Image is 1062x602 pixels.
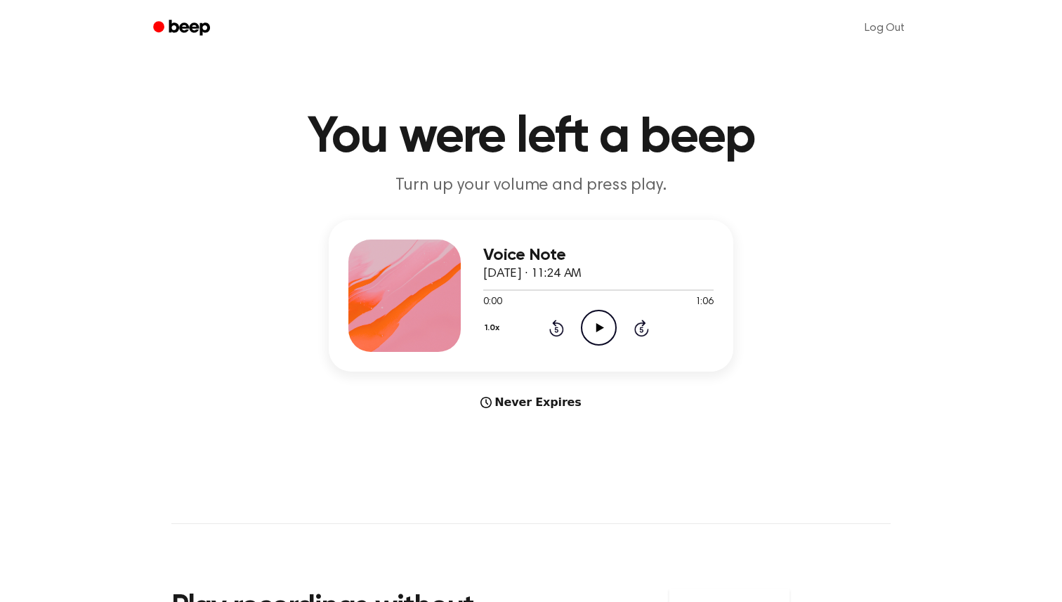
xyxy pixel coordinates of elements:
[143,15,223,42] a: Beep
[483,268,582,280] span: [DATE] · 11:24 AM
[171,112,891,163] h1: You were left a beep
[329,394,733,411] div: Never Expires
[483,295,501,310] span: 0:00
[483,246,714,265] h3: Voice Note
[261,174,801,197] p: Turn up your volume and press play.
[695,295,714,310] span: 1:06
[483,316,504,340] button: 1.0x
[851,11,919,45] a: Log Out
